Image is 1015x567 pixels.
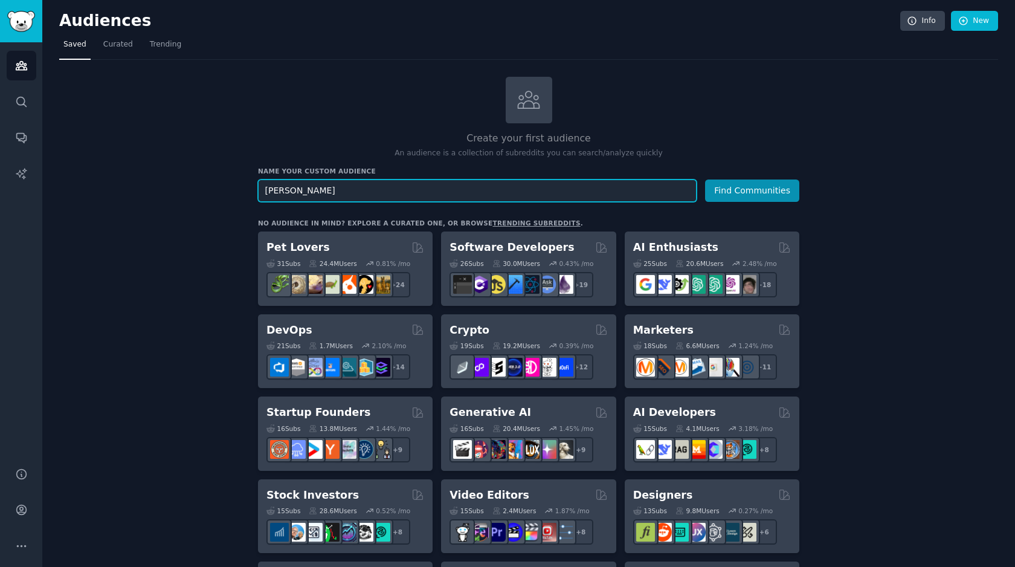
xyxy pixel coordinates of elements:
[372,358,390,377] img: PlatformEngineers
[266,424,300,433] div: 16 Sub s
[258,131,799,146] h2: Create your first audience
[568,519,593,545] div: + 8
[266,405,370,420] h2: Startup Founders
[521,275,540,294] img: reactnative
[258,180,697,202] input: Pick a short name, like "Digital Marketers" or "Movie-Goers"
[338,523,356,542] img: StocksAndTrading
[521,358,540,377] img: defiblockchain
[266,342,300,350] div: 21 Sub s
[675,342,720,350] div: 6.6M Users
[636,275,655,294] img: GoogleGeminiAI
[304,440,323,459] img: startup
[705,180,799,202] button: Find Communities
[653,275,672,294] img: DeepSeek
[304,523,323,542] img: Forex
[449,488,529,503] h2: Video Editors
[568,272,593,297] div: + 19
[309,507,356,515] div: 28.6M Users
[385,272,410,297] div: + 24
[304,358,323,377] img: Docker_DevOps
[372,275,390,294] img: dogbreed
[492,259,540,268] div: 30.0M Users
[687,358,706,377] img: Emailmarketing
[721,440,739,459] img: llmops
[287,440,306,459] img: SaaS
[704,275,723,294] img: chatgpt_prompts_
[633,488,693,503] h2: Designers
[738,275,756,294] img: ArtificalIntelligence
[670,440,689,459] img: Rag
[633,323,694,338] h2: Marketers
[59,35,91,60] a: Saved
[99,35,137,60] a: Curated
[287,523,306,542] img: ValueInvesting
[555,275,573,294] img: elixir
[266,507,300,515] div: 15 Sub s
[633,405,716,420] h2: AI Developers
[270,275,289,294] img: herpetology
[636,358,655,377] img: content_marketing
[653,440,672,459] img: DeepSeek
[568,437,593,462] div: + 9
[636,523,655,542] img: typography
[559,424,594,433] div: 1.45 % /mo
[266,323,312,338] h2: DevOps
[59,11,900,31] h2: Audiences
[376,424,410,433] div: 1.44 % /mo
[743,259,777,268] div: 2.48 % /mo
[258,167,799,175] h3: Name your custom audience
[752,354,777,380] div: + 11
[385,519,410,545] div: + 8
[355,358,373,377] img: aws_cdk
[355,275,373,294] img: PetAdvice
[538,275,556,294] img: AskComputerScience
[704,523,723,542] img: userexperience
[270,440,289,459] img: EntrepreneurRideAlong
[687,275,706,294] img: chatgpt_promptDesign
[538,523,556,542] img: Youtubevideo
[372,523,390,542] img: technicalanalysis
[453,440,472,459] img: aivideo
[376,507,410,515] div: 0.52 % /mo
[636,440,655,459] img: LangChain
[453,358,472,377] img: ethfinance
[704,440,723,459] img: OpenSourceAI
[321,358,340,377] img: DevOpsLinks
[304,275,323,294] img: leopardgeckos
[449,342,483,350] div: 19 Sub s
[470,358,489,377] img: 0xPolygon
[752,519,777,545] div: + 6
[270,523,289,542] img: dividends
[470,440,489,459] img: dalle2
[900,11,945,31] a: Info
[63,39,86,50] span: Saved
[449,424,483,433] div: 16 Sub s
[103,39,133,50] span: Curated
[266,259,300,268] div: 31 Sub s
[258,148,799,159] p: An audience is a collection of subreddits you can search/analyze quickly
[738,424,773,433] div: 3.18 % /mo
[559,342,594,350] div: 0.39 % /mo
[266,488,359,503] h2: Stock Investors
[492,507,536,515] div: 2.4M Users
[470,275,489,294] img: csharp
[687,523,706,542] img: UXDesign
[355,523,373,542] img: swingtrading
[492,424,540,433] div: 20.4M Users
[372,342,407,350] div: 2.10 % /mo
[376,259,410,268] div: 0.81 % /mo
[633,507,667,515] div: 13 Sub s
[752,437,777,462] div: + 8
[721,523,739,542] img: learndesign
[453,275,472,294] img: software
[449,259,483,268] div: 26 Sub s
[738,507,773,515] div: 0.27 % /mo
[738,440,756,459] img: AIDevelopersSociety
[338,440,356,459] img: indiehackers
[504,358,523,377] img: web3
[687,440,706,459] img: MistralAI
[487,358,506,377] img: ethstaker
[653,523,672,542] img: logodesign
[492,219,580,227] a: trending subreddits
[309,342,353,350] div: 1.7M Users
